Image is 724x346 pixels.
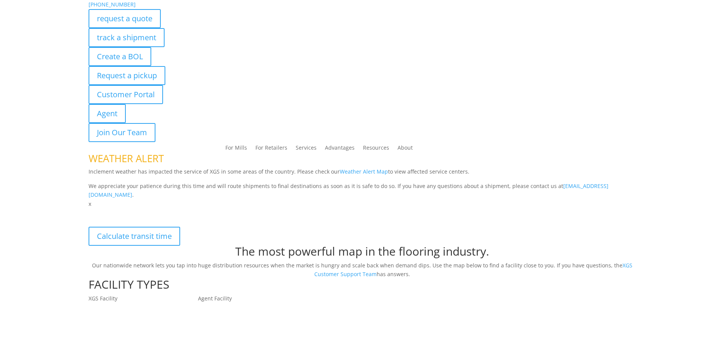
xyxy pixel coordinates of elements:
a: Agent [89,104,126,123]
p: x [89,199,636,209]
a: Advantages [325,145,355,153]
a: Calculate transit time [89,227,180,246]
a: request a quote [89,9,161,28]
span: WEATHER ALERT [89,152,164,165]
p: XGS Distribution Network [89,209,636,227]
a: [PHONE_NUMBER] [89,1,136,8]
a: About [398,145,413,153]
a: For Retailers [255,145,287,153]
p: Inclement weather has impacted the service of XGS in some areas of the country. Please check our ... [89,167,636,182]
a: Request a pickup [89,66,165,85]
a: Create a BOL [89,47,151,66]
p: Our nationwide network lets you tap into huge distribution resources when the market is hungry an... [89,261,636,279]
a: For Mills [225,145,247,153]
p: We appreciate your patience during this time and will route shipments to final destinations as so... [89,182,636,200]
p: XGS Facility [89,294,198,303]
h1: FACILITY TYPES [89,279,636,294]
p: Agent Facility [198,294,307,303]
a: Customer Portal [89,85,163,104]
a: Weather Alert Map [340,168,388,175]
h1: The most powerful map in the flooring industry. [89,246,636,261]
a: Join Our Team [89,123,155,142]
a: Services [296,145,317,153]
a: Resources [363,145,389,153]
a: track a shipment [89,28,165,47]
